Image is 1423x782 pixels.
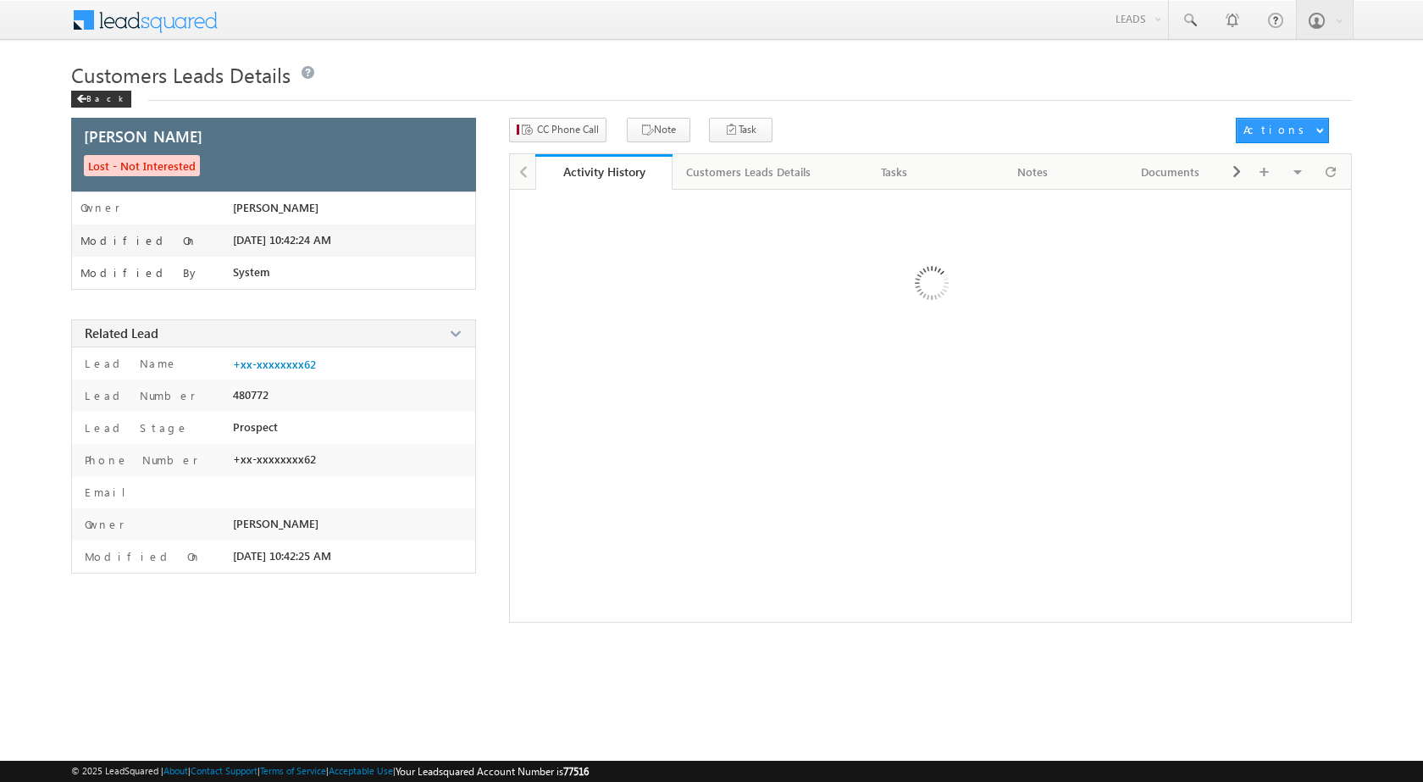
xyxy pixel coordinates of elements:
[686,162,811,182] div: Customers Leads Details
[396,765,589,778] span: Your Leadsquared Account Number is
[260,765,326,776] a: Terms of Service
[329,765,393,776] a: Acceptable Use
[80,452,198,468] label: Phone Number
[233,388,269,402] span: 480772
[233,265,270,279] span: System
[84,129,202,144] span: [PERSON_NAME]
[233,358,316,371] a: +xx-xxxxxxxx62
[233,233,331,247] span: [DATE] 10:42:24 AM
[1116,162,1225,182] div: Documents
[563,765,589,778] span: 77516
[163,765,188,776] a: About
[843,198,1018,374] img: Loading ...
[233,420,278,434] span: Prospect
[1102,154,1240,190] a: Documents
[233,549,331,563] span: [DATE] 10:42:25 AM
[80,234,197,247] label: Modified On
[535,154,673,190] a: Activity History
[80,388,196,403] label: Lead Number
[80,201,120,214] label: Owner
[826,154,964,190] a: Tasks
[80,549,202,564] label: Modified On
[233,452,316,466] span: +xx-xxxxxxxx62
[233,517,318,530] span: [PERSON_NAME]
[191,765,257,776] a: Contact Support
[71,91,131,108] div: Back
[80,266,200,280] label: Modified By
[233,201,318,214] span: [PERSON_NAME]
[80,356,178,371] label: Lead Name
[964,154,1102,190] a: Notes
[80,517,125,532] label: Owner
[673,154,826,190] a: Customers Leads Details
[709,118,772,142] button: Task
[537,122,599,137] span: CC Phone Call
[71,763,589,779] span: © 2025 LeadSquared | | | | |
[80,485,139,500] label: Email
[509,118,606,142] button: CC Phone Call
[548,164,661,180] div: Activity History
[80,420,189,435] label: Lead Stage
[1243,122,1310,137] div: Actions
[839,162,949,182] div: Tasks
[1236,118,1329,143] button: Actions
[977,162,1087,182] div: Notes
[71,61,291,88] span: Customers Leads Details
[627,118,690,142] button: Note
[85,324,158,341] span: Related Lead
[84,155,200,176] span: Lost - Not Interested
